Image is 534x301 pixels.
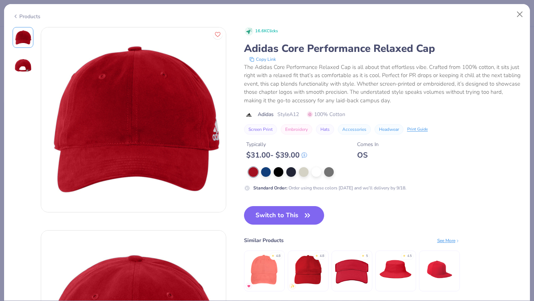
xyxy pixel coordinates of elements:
[334,252,369,287] img: Big Accessories Cotton Twill Visor
[407,126,428,133] div: Print Guide
[13,13,40,20] div: Products
[290,284,295,288] img: newest.gif
[258,110,274,118] span: Adidas
[271,254,274,257] div: ★
[41,27,226,212] img: Front
[247,56,278,63] button: copy to clipboard
[338,124,371,135] button: Accessories
[290,252,326,287] img: Big Accessories 6-Panel Brushed Twill Unstructured Cap
[244,63,522,105] div: The Adidas Core Performance Relaxed Cap is all about that effortless vibe. Crafted from 100% cott...
[253,185,287,191] strong: Standard Order :
[244,42,522,56] div: Adidas Core Performance Relaxed Cap
[213,30,222,39] button: Like
[437,237,460,244] div: See More
[244,124,277,135] button: Screen Print
[403,254,406,257] div: ★
[357,150,379,160] div: OS
[362,254,365,257] div: ★
[277,110,299,118] span: Style A12
[14,57,32,75] img: Back
[244,236,284,244] div: Similar Products
[357,140,379,148] div: Comes In
[253,185,406,191] div: Order using these colors [DATE] and we’ll delivery by 9/18.
[244,112,254,118] img: brand logo
[276,254,280,259] div: 4.8
[366,254,368,259] div: 5
[14,29,32,46] img: Front
[246,140,307,148] div: Typically
[307,110,345,118] span: 100% Cotton
[375,124,403,135] button: Headwear
[378,252,413,287] img: Big Accessories Crusher Bucket Cap
[244,206,324,225] button: Switch to This
[281,124,312,135] button: Embroidery
[247,284,251,288] img: MostFav.gif
[315,254,318,257] div: ★
[513,7,527,21] button: Close
[407,254,412,259] div: 4.5
[320,254,324,259] div: 4.8
[255,28,278,34] span: 16.6K Clicks
[422,252,457,287] img: Flexfit Adult Wool Blend Snapback Cap
[316,124,334,135] button: Hats
[247,252,282,287] img: Adams Optimum Pigment Dyed-Cap
[246,150,307,160] div: $ 31.00 - $ 39.00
